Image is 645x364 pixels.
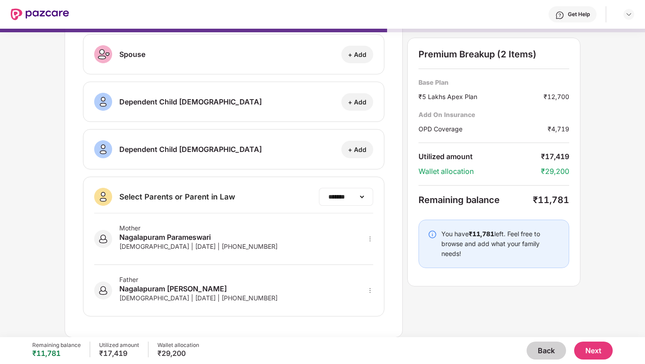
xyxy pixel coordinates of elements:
[348,50,366,59] div: + Add
[527,342,566,360] button: Back
[625,11,632,18] img: svg+xml;base64,PHN2ZyBpZD0iRHJvcGRvd24tMzJ4MzIiIHhtbG5zPSJodHRwOi8vd3d3LnczLm9yZy8yMDAwL3N2ZyIgd2...
[418,195,533,205] div: Remaining balance
[94,230,112,248] img: svg+xml;base64,PHN2ZyB3aWR0aD0iNDAiIGhlaWdodD0iNDAiIHZpZXdCb3g9IjAgMCA0MCA0MCIgZmlsbD0ibm9uZSIgeG...
[94,140,112,158] img: svg+xml;base64,PHN2ZyB3aWR0aD0iNDAiIGhlaWdodD0iNDAiIHZpZXdCb3g9IjAgMCA0MCA0MCIgZmlsbD0ibm9uZSIgeG...
[157,342,199,349] div: Wallet allocation
[119,49,145,60] div: Spouse
[418,124,548,134] div: OPD Coverage
[157,349,199,358] div: ₹29,200
[119,232,278,243] div: Nagalapuram Parameswari
[428,230,437,239] img: svg+xml;base64,PHN2ZyBpZD0iSW5mby0yMHgyMCIgeG1sbnM9Imh0dHA6Ly93d3cudzMub3JnLzIwMDAvc3ZnIiB3aWR0aD...
[119,192,235,202] div: Select Parents or Parent in Law
[348,98,366,106] div: + Add
[119,283,278,294] div: Nagalapuram [PERSON_NAME]
[418,167,541,176] div: Wallet allocation
[548,124,569,134] div: ₹4,719
[469,230,494,238] b: ₹11,781
[541,152,569,161] div: ₹17,419
[94,188,112,206] img: svg+xml;base64,PHN2ZyB3aWR0aD0iNDAiIGhlaWdodD0iNDAiIHZpZXdCb3g9IjAgMCA0MCA0MCIgZmlsbD0ibm9uZSIgeG...
[418,49,569,60] div: Premium Breakup (2 Items)
[574,342,613,360] button: Next
[11,9,69,20] img: New Pazcare Logo
[94,45,112,63] img: svg+xml;base64,PHN2ZyB3aWR0aD0iNDAiIGhlaWdodD0iNDAiIHZpZXdCb3g9IjAgMCA0MCA0MCIgZmlsbD0ibm9uZSIgeG...
[119,96,262,107] div: Dependent Child [DEMOGRAPHIC_DATA]
[99,349,139,358] div: ₹17,419
[544,92,569,101] div: ₹12,700
[418,152,541,161] div: Utilized amount
[119,243,278,250] div: [DEMOGRAPHIC_DATA] | [DATE] | [PHONE_NUMBER]
[119,276,278,283] div: Father
[32,349,81,358] div: ₹11,781
[367,236,373,242] span: more
[119,224,278,232] div: Mother
[94,282,112,299] img: svg+xml;base64,PHN2ZyB3aWR0aD0iNDAiIGhlaWdodD0iNDAiIHZpZXdCb3g9IjAgMCA0MCA0MCIgZmlsbD0ibm9uZSIgeG...
[568,11,590,18] div: Get Help
[119,294,278,302] div: [DEMOGRAPHIC_DATA] | [DATE] | [PHONE_NUMBER]
[99,342,139,349] div: Utilized amount
[418,110,569,119] div: Add On Insurance
[348,145,366,154] div: + Add
[367,287,373,294] span: more
[94,93,112,111] img: svg+xml;base64,PHN2ZyB3aWR0aD0iNDAiIGhlaWdodD0iNDAiIHZpZXdCb3g9IjAgMCA0MCA0MCIgZmlsbD0ibm9uZSIgeG...
[119,144,262,155] div: Dependent Child [DEMOGRAPHIC_DATA]
[418,78,569,87] div: Base Plan
[555,11,564,20] img: svg+xml;base64,PHN2ZyBpZD0iSGVscC0zMngzMiIgeG1sbnM9Imh0dHA6Ly93d3cudzMub3JnLzIwMDAvc3ZnIiB3aWR0aD...
[533,195,569,205] div: ₹11,781
[541,167,569,176] div: ₹29,200
[441,229,560,259] div: You have left. Feel free to browse and add what your family needs!
[32,342,81,349] div: Remaining balance
[418,92,544,101] div: ₹5 Lakhs Apex Plan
